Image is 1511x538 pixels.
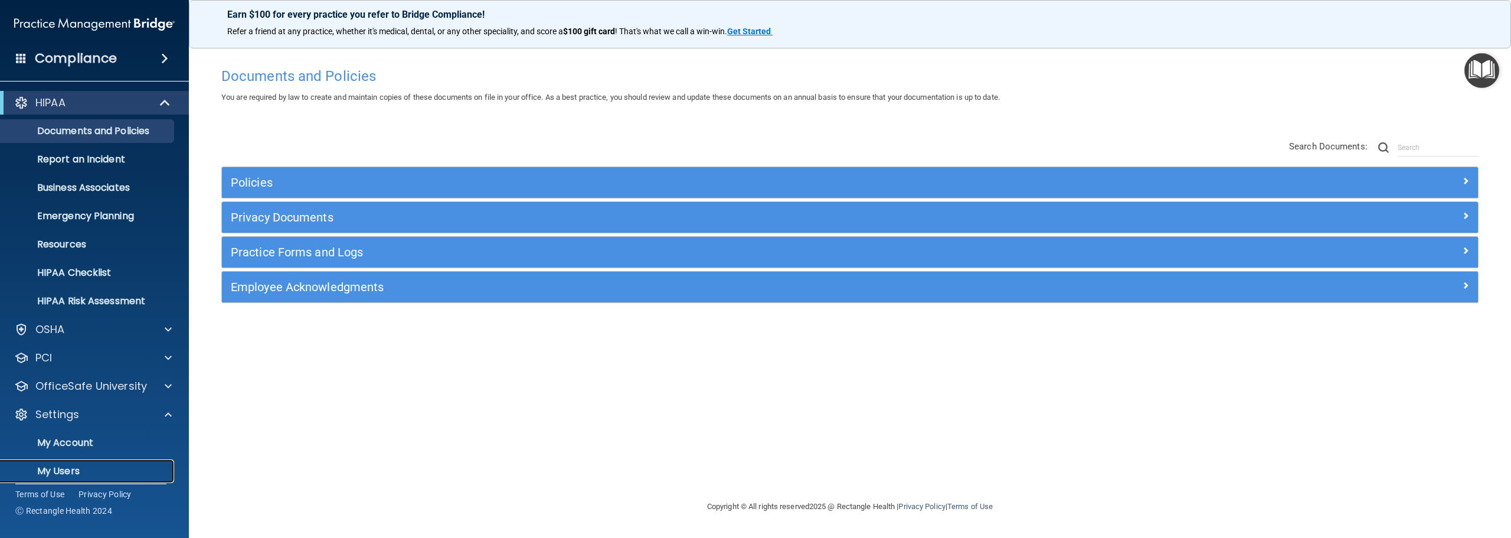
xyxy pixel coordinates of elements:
[227,27,563,36] span: Refer a friend at any practice, whether it's medical, dental, or any other speciality, and score a
[1464,53,1499,88] button: Open Resource Center
[35,407,79,422] p: Settings
[1289,141,1368,152] span: Search Documents:
[1398,139,1479,156] input: Search
[35,379,147,393] p: OfficeSafe University
[8,267,169,279] p: HIPAA Checklist
[35,96,66,110] p: HIPAA
[14,96,171,110] a: HIPAA
[231,176,1155,189] h5: Policies
[14,322,172,337] a: OSHA
[14,351,172,365] a: PCI
[221,93,1000,102] span: You are required by law to create and maintain copies of these documents on file in your office. ...
[14,379,172,393] a: OfficeSafe University
[231,211,1155,224] h5: Privacy Documents
[231,173,1469,192] a: Policies
[231,278,1469,296] a: Employee Acknowledgments
[727,27,771,36] strong: Get Started
[35,322,65,337] p: OSHA
[231,281,1155,294] h5: Employee Acknowledgments
[35,351,52,365] p: PCI
[14,12,175,36] img: PMB logo
[8,437,169,449] p: My Account
[231,208,1469,227] a: Privacy Documents
[563,27,615,36] strong: $100 gift card
[8,239,169,250] p: Resources
[8,125,169,137] p: Documents and Policies
[8,182,169,194] p: Business Associates
[635,488,1065,526] div: Copyright © All rights reserved 2025 @ Rectangle Health | |
[231,243,1469,262] a: Practice Forms and Logs
[35,50,117,67] h4: Compliance
[8,154,169,165] p: Report an Incident
[1378,142,1389,153] img: ic-search.3b580494.png
[15,505,112,517] span: Ⓒ Rectangle Health 2024
[79,488,132,500] a: Privacy Policy
[231,246,1155,259] h5: Practice Forms and Logs
[8,295,169,307] p: HIPAA Risk Assessment
[8,210,169,222] p: Emergency Planning
[221,69,1479,84] h4: Documents and Policies
[8,465,169,477] p: My Users
[947,502,993,511] a: Terms of Use
[227,9,1473,20] p: Earn $100 for every practice you refer to Bridge Compliance!
[15,488,64,500] a: Terms of Use
[14,407,172,422] a: Settings
[898,502,945,511] a: Privacy Policy
[615,27,727,36] span: ! That's what we call a win-win.
[727,27,773,36] a: Get Started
